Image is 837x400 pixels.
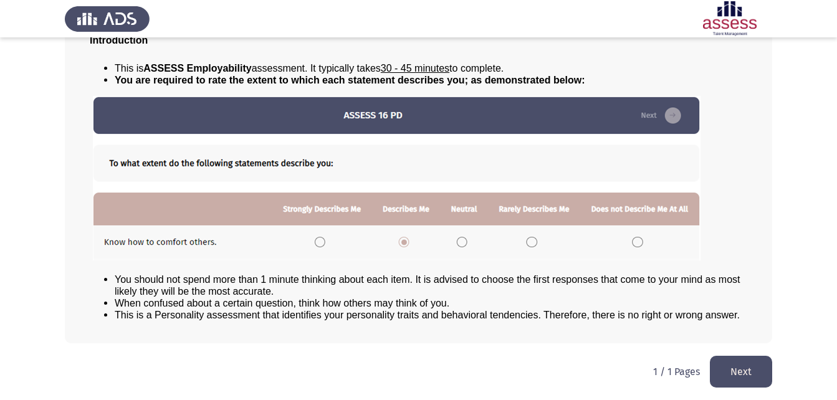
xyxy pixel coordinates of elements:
p: 1 / 1 Pages [653,366,700,378]
b: ASSESS Employability [143,63,251,74]
span: You should not spend more than 1 minute thinking about each item. It is advised to choose the fir... [115,274,740,297]
u: 30 - 45 minutes [381,63,449,74]
span: You are required to rate the extent to which each statement describes you; as demonstrated below: [115,75,585,85]
img: Assessment logo of ASSESS Employability - EBI [687,1,772,36]
button: load next page [710,356,772,388]
span: This is a Personality assessment that identifies your personality traits and behavioral tendencie... [115,310,740,320]
span: This is assessment. It typically takes to complete. [115,63,504,74]
img: Assess Talent Management logo [65,1,150,36]
span: Introduction [90,35,148,45]
span: When confused about a certain question, think how others may think of you. [115,298,449,308]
